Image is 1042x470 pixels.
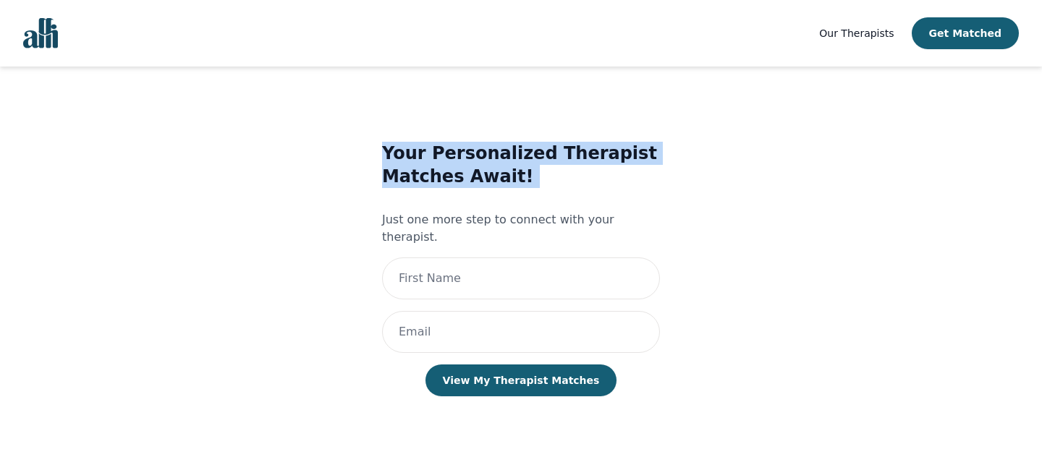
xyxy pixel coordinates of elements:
button: Get Matched [912,17,1019,49]
span: Our Therapists [819,27,894,39]
button: View My Therapist Matches [425,364,617,396]
input: Email [382,311,660,353]
input: First Name [382,257,660,299]
p: Just one more step to connect with your therapist. [382,211,660,246]
h3: Your Personalized Therapist Matches Await! [382,142,660,188]
a: Our Therapists [819,25,894,42]
img: alli logo [23,18,58,48]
